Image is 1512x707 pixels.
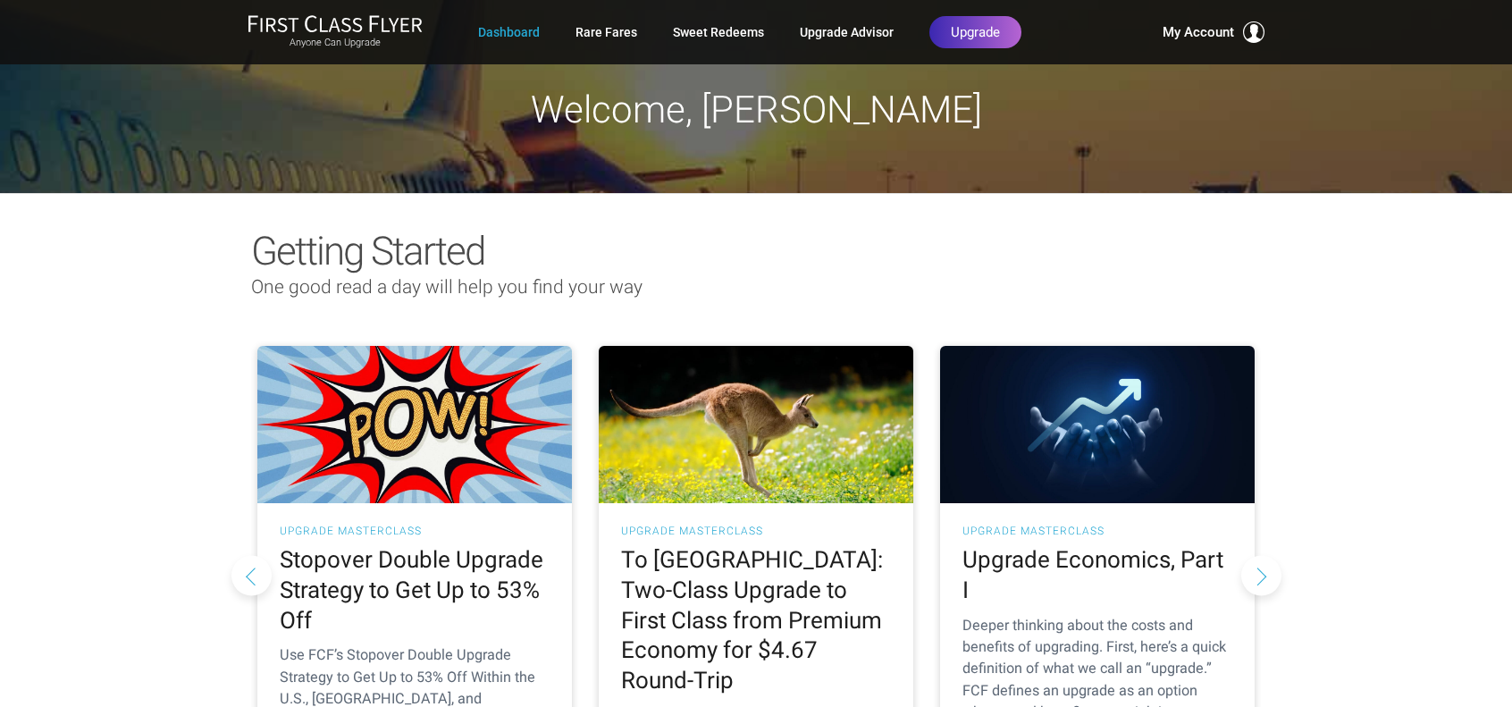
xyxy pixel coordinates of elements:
[621,526,891,536] h3: UPGRADE MASTERCLASS
[575,16,637,48] a: Rare Fares
[800,16,894,48] a: Upgrade Advisor
[248,37,423,49] small: Anyone Can Upgrade
[962,545,1232,606] h2: Upgrade Economics, Part I
[248,14,423,33] img: First Class Flyer
[280,545,550,635] h2: Stopover Double Upgrade Strategy to Get Up to 53% Off
[280,526,550,536] h3: UPGRADE MASTERCLASS
[1241,555,1281,595] button: Next slide
[248,14,423,50] a: First Class FlyerAnyone Can Upgrade
[673,16,764,48] a: Sweet Redeems
[478,16,540,48] a: Dashboard
[251,228,484,274] span: Getting Started
[1163,21,1234,43] span: My Account
[962,526,1232,536] h3: UPGRADE MASTERCLASS
[929,16,1021,48] a: Upgrade
[531,88,982,131] span: Welcome, [PERSON_NAME]
[231,555,272,595] button: Previous slide
[1163,21,1264,43] button: My Account
[621,545,891,696] h2: To [GEOGRAPHIC_DATA]: Two-Class Upgrade to First Class from Premium Economy for $4.67 Round-Trip
[251,276,643,298] span: One good read a day will help you find your way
